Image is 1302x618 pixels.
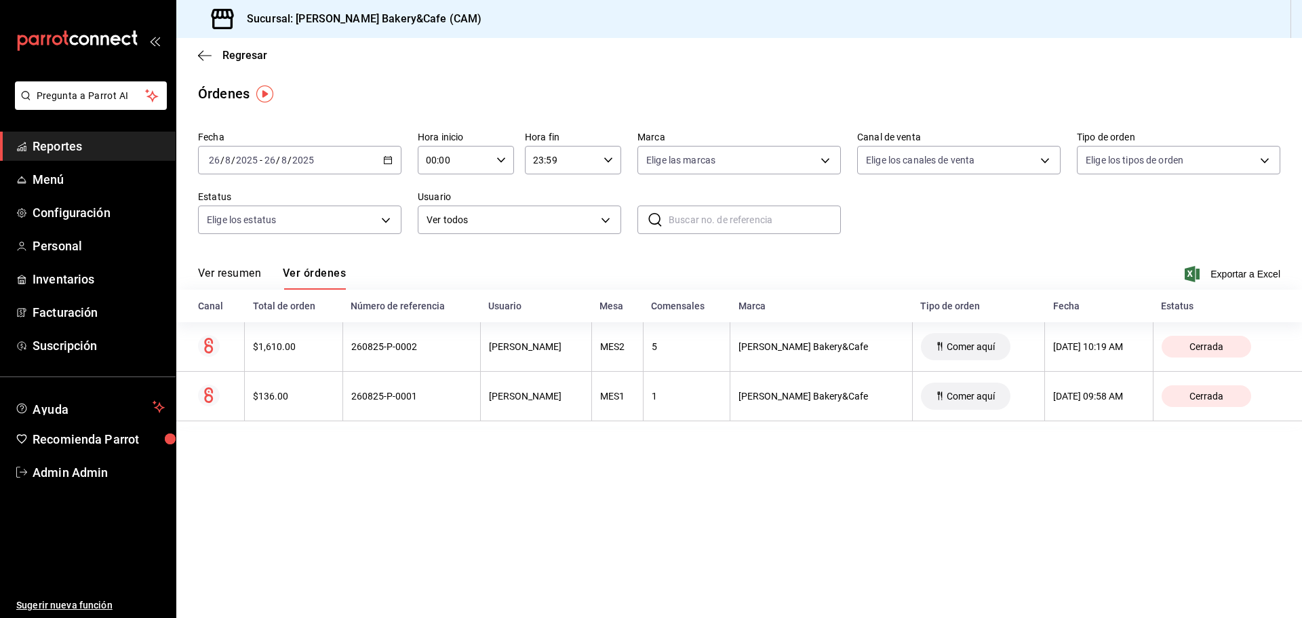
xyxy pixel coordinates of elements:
[418,192,621,201] label: Usuario
[33,170,165,189] span: Menú
[941,341,1000,352] span: Comer aquí
[652,391,722,402] div: 1
[235,155,258,166] input: ----
[220,155,224,166] span: /
[231,155,235,166] span: /
[33,237,165,255] span: Personal
[525,132,621,142] label: Hora fin
[738,301,905,311] div: Marca
[198,49,267,62] button: Regresar
[33,463,165,482] span: Admin Admin
[637,132,841,142] label: Marca
[260,155,262,166] span: -
[651,301,722,311] div: Comensales
[256,85,273,102] img: Tooltip marker
[198,267,346,290] div: navigation tabs
[418,132,514,142] label: Hora inicio
[1161,301,1280,311] div: Estatus
[33,204,165,222] span: Configuración
[253,301,334,311] div: Total de orden
[1053,391,1144,402] div: [DATE] 09:58 AM
[1053,341,1144,352] div: [DATE] 10:19 AM
[15,81,167,110] button: Pregunta a Parrot AI
[920,301,1036,311] div: Tipo de orden
[351,301,472,311] div: Número de referencia
[33,270,165,288] span: Inventarios
[222,49,267,62] span: Regresar
[1086,153,1183,167] span: Elige los tipos de orden
[738,341,904,352] div: [PERSON_NAME] Bakery&Cafe
[33,137,165,155] span: Reportes
[288,155,292,166] span: /
[236,11,481,27] h3: Sucursal: [PERSON_NAME] Bakery&Cafe (CAM)
[489,391,583,402] div: [PERSON_NAME]
[489,341,583,352] div: [PERSON_NAME]
[941,391,1000,402] span: Comer aquí
[33,430,165,448] span: Recomienda Parrot
[253,391,334,402] div: $136.00
[9,98,167,113] a: Pregunta a Parrot AI
[253,341,334,352] div: $1,610.00
[866,153,974,167] span: Elige los canales de venta
[276,155,280,166] span: /
[600,341,635,352] div: MES2
[857,132,1061,142] label: Canal de venta
[1187,266,1280,282] button: Exportar a Excel
[292,155,315,166] input: ----
[1184,341,1229,352] span: Cerrada
[1053,301,1145,311] div: Fecha
[33,303,165,322] span: Facturación
[198,83,250,104] div: Órdenes
[198,267,261,290] button: Ver resumen
[33,336,165,355] span: Suscripción
[488,301,583,311] div: Usuario
[669,206,841,233] input: Buscar no. de referencia
[198,192,401,201] label: Estatus
[600,391,635,402] div: MES1
[224,155,231,166] input: --
[427,213,596,227] span: Ver todos
[646,153,715,167] span: Elige las marcas
[599,301,635,311] div: Mesa
[351,391,472,402] div: 260825-P-0001
[149,35,160,46] button: open_drawer_menu
[281,155,288,166] input: --
[738,391,904,402] div: [PERSON_NAME] Bakery&Cafe
[652,341,722,352] div: 5
[16,598,165,613] span: Sugerir nueva función
[351,341,472,352] div: 260825-P-0002
[283,267,346,290] button: Ver órdenes
[208,155,220,166] input: --
[1077,132,1280,142] label: Tipo de orden
[198,132,401,142] label: Fecha
[264,155,276,166] input: --
[33,399,147,415] span: Ayuda
[198,301,237,311] div: Canal
[207,213,276,227] span: Elige los estatus
[37,89,146,103] span: Pregunta a Parrot AI
[1184,391,1229,402] span: Cerrada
